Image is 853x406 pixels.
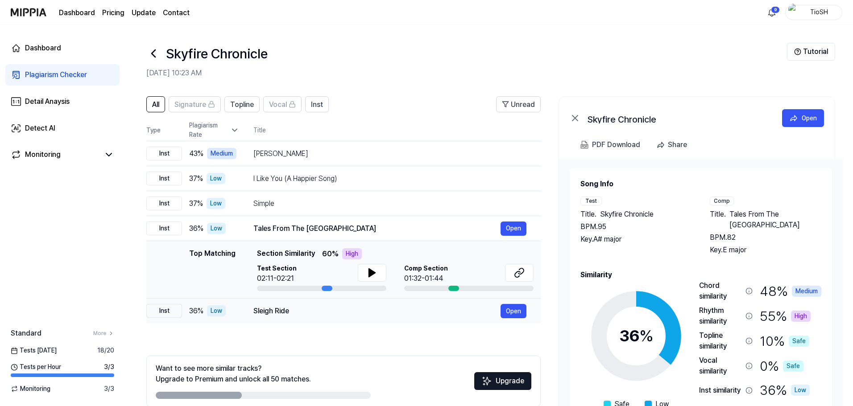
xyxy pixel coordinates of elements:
[710,197,734,205] div: Comp
[404,264,448,273] span: Comp Section
[501,221,526,236] a: Open
[322,249,339,259] span: 60 %
[787,43,835,61] button: Tutorial
[580,197,602,205] div: Test
[481,376,492,386] img: Sparkles
[592,139,640,151] div: PDF Download
[729,209,821,230] span: Tales From The [GEOGRAPHIC_DATA]
[305,96,329,112] button: Inst
[11,328,41,339] span: Standard
[760,355,803,377] div: 0 %
[580,270,821,280] h2: Similarity
[699,385,742,396] div: Inst similarity
[5,64,120,86] a: Plagiarism Checker
[25,149,61,160] div: Monitoring
[771,6,780,13] div: 9
[257,273,297,284] div: 02:11-02:21
[789,336,809,347] div: Safe
[59,8,95,18] a: Dashboard
[710,245,821,255] div: Key. E major
[156,363,311,385] div: Want to see more similar tracks? Upgrade to Premium and unlock all 50 matches.
[104,362,114,372] span: 3 / 3
[783,361,803,372] div: Safe
[207,173,225,184] div: Low
[765,5,779,20] button: 알림9
[253,148,526,159] div: [PERSON_NAME]
[146,197,182,210] div: Inst
[207,148,236,159] div: Medium
[580,209,596,220] span: Title .
[207,305,226,316] div: Low
[760,305,811,327] div: 55 %
[788,4,799,21] img: profile
[802,7,836,17] div: TioSH
[11,362,61,372] span: Tests per Hour
[230,99,254,110] span: Topline
[639,326,654,345] span: %
[766,7,777,18] img: 알림
[253,223,501,234] div: Tales From The [GEOGRAPHIC_DATA]
[189,248,236,291] div: Top Matching
[404,273,448,284] div: 01:32-01:44
[760,330,809,352] div: 10 %
[189,173,203,184] span: 37 %
[257,248,315,259] span: Section Similarity
[269,99,287,110] span: Vocal
[501,304,526,318] button: Open
[146,68,787,78] h2: [DATE] 10:23 AM
[25,43,61,53] div: Dashboard
[25,123,55,134] div: Detect AI
[146,304,182,318] div: Inst
[102,8,124,18] button: Pricing
[25,70,87,80] div: Plagiarism Checker
[253,119,541,141] th: Title
[342,248,362,259] div: High
[25,96,70,107] div: Detail Anaysis
[794,48,801,55] img: Help
[174,99,206,110] span: Signature
[189,198,203,209] span: 37 %
[163,8,190,18] a: Contact
[474,380,531,388] a: SparklesUpgrade
[146,96,165,112] button: All
[146,147,182,160] div: Inst
[253,198,526,209] div: Simple
[668,139,687,151] div: Share
[224,96,260,112] button: Topline
[146,172,182,185] div: Inst
[207,198,225,209] div: Low
[760,380,810,400] div: 36 %
[619,324,654,348] div: 36
[146,119,182,141] th: Type
[791,385,810,396] div: Low
[189,306,203,316] span: 36 %
[580,141,588,149] img: PDF Download
[253,173,526,184] div: I Like You (A Happier Song)
[11,149,100,160] a: Monitoring
[93,329,114,337] a: More
[785,5,842,20] button: profileTioSH
[496,96,541,112] button: Unread
[782,109,824,127] button: Open
[11,346,57,355] span: Tests [DATE]
[189,148,203,159] span: 43 %
[5,37,120,59] a: Dashboard
[699,355,742,377] div: Vocal similarity
[146,221,182,235] div: Inst
[189,223,203,234] span: 36 %
[104,384,114,394] span: 3 / 3
[710,209,726,230] span: Title .
[653,136,694,154] button: Share
[189,121,239,139] div: Plagiarism Rate
[311,99,323,110] span: Inst
[710,232,821,243] div: BPM. 82
[5,91,120,112] a: Detail Anaysis
[699,305,742,327] div: Rhythm similarity
[802,113,817,123] div: Open
[588,113,766,123] div: Skyfire Chronicle
[580,179,821,189] h2: Song Info
[580,221,692,232] div: BPM. 95
[5,118,120,139] a: Detect AI
[132,8,156,18] a: Update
